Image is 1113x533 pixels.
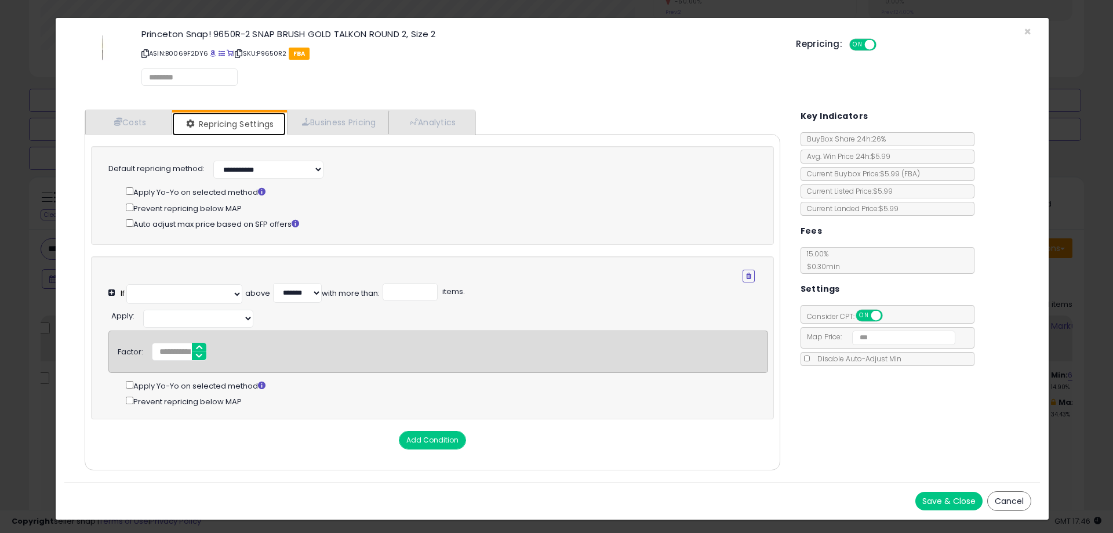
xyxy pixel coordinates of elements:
[92,30,115,64] img: 11mdmXaH01L._SL60_.jpg
[915,492,983,510] button: Save & Close
[796,39,842,49] h5: Repricing:
[812,354,901,364] span: Disable Auto-Adjust Min
[801,169,920,179] span: Current Buybox Price:
[219,49,225,58] a: All offer listings
[289,48,310,60] span: FBA
[141,30,779,38] h3: Princeton Snap! 9650R-2 SNAP BRUSH GOLD TALKON ROUND 2, Size 2
[172,113,286,136] a: Repricing Settings
[111,307,134,322] div: :
[287,110,388,134] a: Business Pricing
[126,201,755,215] div: Prevent repricing below MAP
[987,491,1031,511] button: Cancel
[388,110,474,134] a: Analytics
[111,310,133,321] span: Apply
[227,49,233,58] a: Your listing only
[881,311,899,321] span: OFF
[322,288,380,299] div: with more than:
[126,379,768,392] div: Apply Yo-Yo on selected method
[801,224,823,238] h5: Fees
[441,286,465,297] span: items.
[126,394,768,408] div: Prevent repricing below MAP
[399,431,466,449] button: Add Condition
[801,332,956,342] span: Map Price:
[801,134,886,144] span: BuyBox Share 24h: 26%
[850,40,865,50] span: ON
[801,311,898,321] span: Consider CPT:
[875,40,893,50] span: OFF
[880,169,920,179] span: $5.99
[1024,23,1031,40] span: ×
[801,151,890,161] span: Avg. Win Price 24h: $5.99
[126,217,755,230] div: Auto adjust max price based on SFP offers
[746,273,751,280] i: Remove Condition
[245,288,270,299] div: above
[801,262,840,271] span: $0.30 min
[901,169,920,179] span: ( FBA )
[801,109,868,124] h5: Key Indicators
[801,282,840,296] h5: Settings
[801,186,893,196] span: Current Listed Price: $5.99
[85,110,172,134] a: Costs
[801,249,840,271] span: 15.00 %
[126,185,755,198] div: Apply Yo-Yo on selected method
[210,49,216,58] a: BuyBox page
[141,44,779,63] p: ASIN: B0069F2DY6 | SKU: P9650R2
[857,311,871,321] span: ON
[801,204,899,213] span: Current Landed Price: $5.99
[118,343,143,358] div: Factor:
[108,164,205,175] label: Default repricing method:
